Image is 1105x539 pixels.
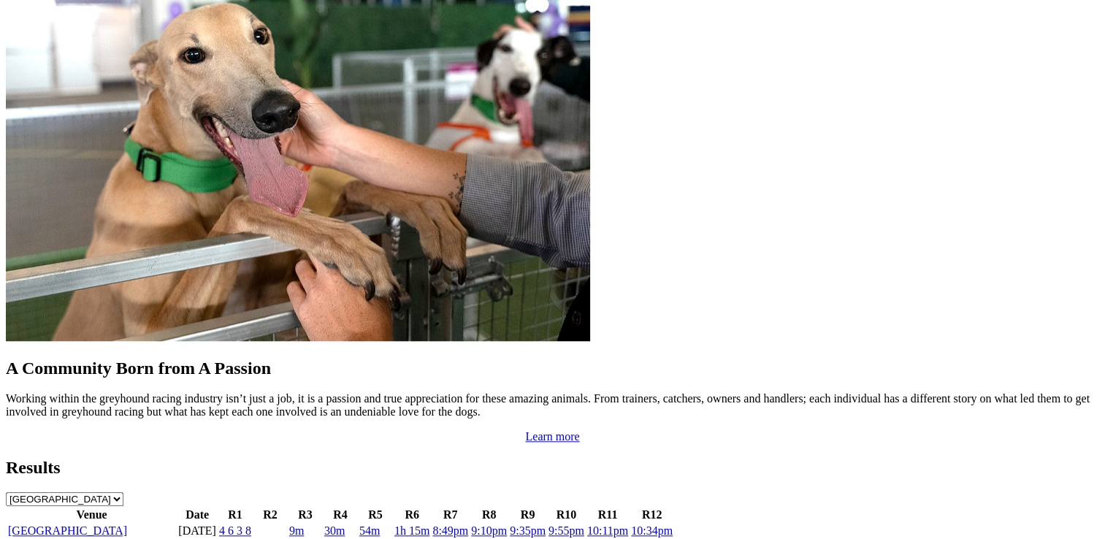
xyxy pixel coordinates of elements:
th: R11 [586,508,629,522]
a: 9:35pm [510,524,546,537]
a: 54m [359,524,380,537]
a: 9m [289,524,304,537]
th: R9 [509,508,546,522]
a: 8:49pm [432,524,468,537]
th: R3 [288,508,322,522]
th: Venue [7,508,176,522]
a: 4 6 3 8 [219,524,251,537]
th: R1 [218,508,252,522]
th: Date [177,508,217,522]
a: 9:10pm [471,524,507,537]
th: R2 [253,508,287,522]
th: R12 [630,508,673,522]
h2: A Community Born from A Passion [6,359,1099,378]
td: [DATE] [177,524,217,538]
th: R7 [432,508,469,522]
a: 1h 15m [394,524,429,537]
th: R10 [548,508,585,522]
a: 9:55pm [548,524,584,537]
a: 10:34pm [631,524,673,537]
a: 10:11pm [587,524,628,537]
th: R5 [359,508,392,522]
p: Working within the greyhound racing industry isn’t just a job, it is a passion and true appreciat... [6,392,1099,418]
h2: Results [6,458,1099,478]
th: R6 [394,508,430,522]
th: R4 [324,508,357,522]
th: R8 [470,508,508,522]
a: 30m [324,524,345,537]
a: Learn more [525,430,579,443]
a: [GEOGRAPHIC_DATA] [8,524,127,537]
